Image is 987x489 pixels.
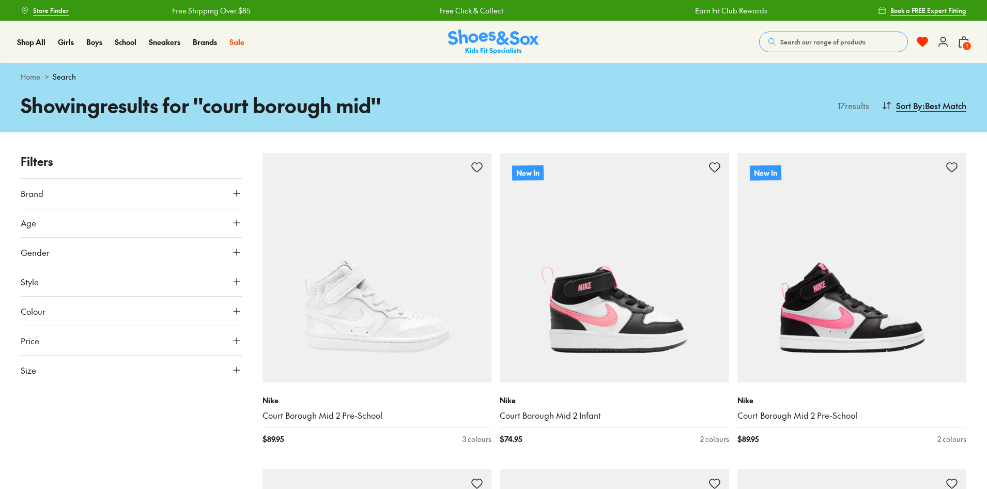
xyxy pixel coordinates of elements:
[500,410,729,421] a: Court Borough Mid 2 Infant
[21,153,242,170] p: Filters
[500,395,729,406] p: Nike
[21,305,45,317] span: Colour
[263,410,492,421] a: Court Borough Mid 2 Pre-School
[500,434,522,445] span: $ 74.95
[53,71,76,82] span: Search
[462,434,491,445] div: 3 colours
[21,334,39,347] span: Price
[229,37,244,48] a: Sale
[500,153,729,383] a: New In
[737,153,967,383] a: New In
[168,5,247,16] a: Free Shipping Over $85
[737,434,759,445] span: $ 89.95
[882,94,966,117] button: Sort By:Best Match
[21,179,242,208] button: Brand
[759,32,908,52] button: Search our range of products
[890,6,966,15] span: Book a FREE Expert Fitting
[896,99,922,112] span: Sort By
[263,395,492,406] p: Nike
[58,37,74,48] a: Girls
[962,41,972,51] span: 1
[21,297,242,326] button: Colour
[958,30,970,53] button: 1
[21,246,50,258] span: Gender
[21,187,43,200] span: Brand
[878,1,966,20] a: Book a FREE Expert Fitting
[21,71,966,82] div: >
[21,71,40,82] a: Home
[937,434,966,445] div: 2 colours
[692,5,764,16] a: Earn Fit Club Rewards
[115,37,136,48] a: School
[21,364,36,376] span: Size
[737,410,967,421] a: Court Borough Mid 2 Pre-School
[149,37,180,48] a: Sneakers
[21,208,242,237] button: Age
[33,6,69,15] span: Store Finder
[58,37,74,47] span: Girls
[737,395,967,406] p: Nike
[21,267,242,296] button: Style
[834,99,869,112] p: 17 results
[21,326,242,355] button: Price
[700,434,729,445] div: 2 colours
[780,37,866,47] span: Search our range of products
[21,356,242,385] button: Size
[436,5,500,16] a: Free Click & Collect
[149,37,180,47] span: Sneakers
[21,1,69,20] a: Store Finder
[922,99,966,112] span: : Best Match
[21,90,494,120] h1: Showing results for " court borough mid "
[21,217,36,229] span: Age
[749,165,781,180] p: New In
[17,37,45,47] span: Shop All
[21,276,39,288] span: Style
[193,37,217,47] span: Brands
[263,434,284,445] span: $ 89.95
[86,37,102,47] span: Boys
[86,37,102,48] a: Boys
[448,29,539,55] img: SNS_Logo_Responsive.svg
[193,37,217,48] a: Brands
[17,37,45,48] a: Shop All
[512,165,544,180] p: New In
[21,238,242,267] button: Gender
[229,37,244,47] span: Sale
[448,29,539,55] a: Shoes & Sox
[115,37,136,47] span: School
